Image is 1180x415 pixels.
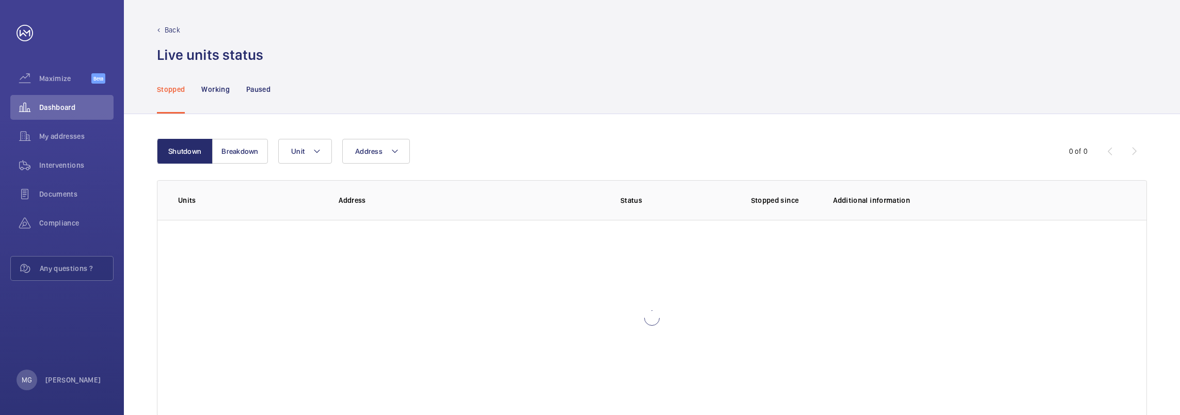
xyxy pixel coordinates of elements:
p: Status [536,195,727,205]
span: Address [355,147,382,155]
button: Address [342,139,410,164]
p: Address [339,195,528,205]
p: Stopped since [751,195,817,205]
h1: Live units status [157,45,263,65]
p: [PERSON_NAME] [45,375,101,385]
span: Documents [39,189,114,199]
p: Units [178,195,322,205]
button: Unit [278,139,332,164]
span: Any questions ? [40,263,113,274]
p: Working [201,84,229,94]
span: Beta [91,73,105,84]
div: 0 of 0 [1069,146,1088,156]
button: Shutdown [157,139,213,164]
p: MG [22,375,32,385]
button: Breakdown [212,139,268,164]
p: Stopped [157,84,185,94]
span: Interventions [39,160,114,170]
p: Additional information [833,195,1126,205]
span: Unit [291,147,305,155]
span: My addresses [39,131,114,141]
span: Compliance [39,218,114,228]
p: Paused [246,84,270,94]
span: Dashboard [39,102,114,113]
p: Back [165,25,180,35]
span: Maximize [39,73,91,84]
